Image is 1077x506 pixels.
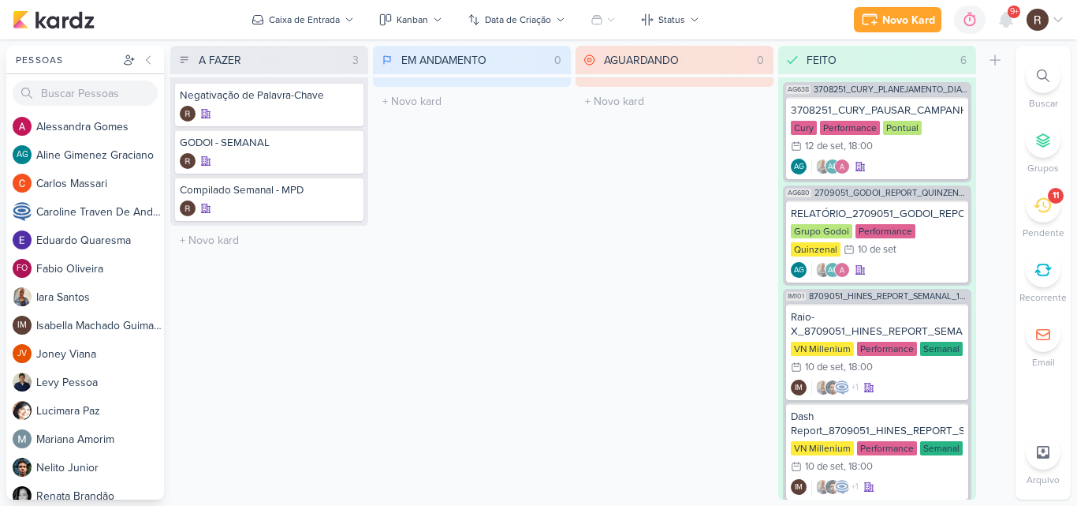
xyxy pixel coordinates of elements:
[811,479,859,495] div: Colaboradores: Iara Santos, Nelito Junior, Caroline Traven De Andrade, Alessandra Gomes
[786,85,811,94] span: AG638
[180,153,196,169] div: Criador(a): Rafael Dornelles
[815,262,831,278] img: Iara Santos
[180,153,196,169] img: Rafael Dornelles
[579,90,770,113] input: + Novo kard
[13,259,32,278] div: Fabio Oliveira
[828,163,838,171] p: AG
[180,201,196,216] div: Criador(a): Rafael Dornelles
[13,174,32,193] img: Carlos Massari
[882,12,935,28] div: Novo Kard
[794,163,804,171] p: AG
[1027,161,1059,175] p: Grupos
[815,380,831,395] img: Iara Santos
[180,136,359,150] div: GODOI - SEMANAL
[844,362,873,373] div: , 18:00
[1010,6,1019,18] span: 9+
[825,159,840,174] div: Aline Gimenez Graciano
[814,189,968,197] span: 2709051_GODOI_REPORT_QUINZENAL_11.09
[13,486,32,505] img: Renata Brandão
[36,488,164,504] div: R e n a t a B r a n d ã o
[805,141,844,152] div: 12 de set
[791,159,807,174] div: Aline Gimenez Graciano
[1032,355,1055,369] p: Email
[173,229,365,252] input: + Novo kard
[825,262,840,278] div: Aline Gimenez Graciano
[13,145,32,164] div: Aline Gimenez Graciano
[1053,189,1059,202] div: 11
[17,264,28,273] p: FO
[834,479,850,495] img: Caroline Traven De Andrade
[844,141,873,152] div: , 18:00
[13,458,32,477] img: Nelito Junior
[791,242,840,257] div: Quinzenal
[825,479,840,495] img: Nelito Junior
[17,151,28,159] p: AG
[834,159,850,174] img: Alessandra Gomes
[858,245,896,255] div: 10 de set
[786,292,806,301] span: IM101
[791,342,854,356] div: VN Millenium
[791,121,817,135] div: Cury
[883,121,922,135] div: Pontual
[791,380,807,395] div: Isabella Machado Guimarães
[17,321,27,330] p: IM
[36,431,164,448] div: M a r i a n a A m o r i m
[13,10,95,29] img: kardz.app
[1027,473,1060,487] p: Arquivo
[13,81,158,106] input: Buscar Pessoas
[376,90,568,113] input: + Novo kard
[36,147,164,163] div: A l i n e G i m e n e z G r a c i a n o
[180,106,196,122] div: Criador(a): Rafael Dornelles
[844,462,873,472] div: , 18:00
[36,289,164,305] div: I a r a S a n t o s
[815,479,831,495] img: Iara Santos
[791,159,807,174] div: Criador(a): Aline Gimenez Graciano
[850,481,859,493] span: +1
[36,374,164,391] div: L e v y P e s s o a
[13,344,32,363] div: Joney Viana
[36,175,164,192] div: C a r l o s M a s s a r i
[13,316,32,335] div: Isabella Machado Guimarães
[791,224,852,238] div: Grupo Godoi
[180,88,359,103] div: Negativação de Palavra-Chave
[805,462,844,472] div: 10 de set
[791,207,963,221] div: RELATÓRIO_2709051_GODOI_REPORT_QUINZENAL_11.09
[13,53,120,67] div: Pessoas
[791,479,807,495] div: Criador(a): Isabella Machado Guimarães
[791,310,963,339] div: Raio-X_8709051_HINES_REPORT_SEMANAL_11.09
[791,410,963,438] div: Dash Report_8709051_HINES_REPORT_SEMANAL_11.09
[346,52,365,69] div: 3
[795,384,803,392] p: IM
[786,189,811,197] span: AG680
[13,231,32,249] img: Eduardo Quaresma
[13,287,32,306] img: Iara Santos
[548,52,568,69] div: 0
[36,204,164,220] div: C a r o l i n e T r a v e n D e A n d r a d e
[791,262,807,278] div: Criador(a): Aline Gimenez Graciano
[795,484,803,492] p: IM
[857,342,917,356] div: Performance
[36,232,164,249] div: E d u a r d o Q u a r e s m a
[791,262,807,278] div: Aline Gimenez Graciano
[811,380,859,395] div: Colaboradores: Iara Santos, Nelito Junior, Caroline Traven De Andrade, Alessandra Gomes
[805,362,844,373] div: 10 de set
[180,201,196,216] img: Rafael Dornelles
[1016,58,1071,111] li: Ctrl + F
[834,380,850,395] img: Caroline Traven De Andrade
[855,224,915,238] div: Performance
[13,429,32,448] img: Mariana Amorim
[828,267,838,275] p: AG
[834,262,850,278] img: Alessandra Gomes
[850,381,859,394] span: +1
[820,121,880,135] div: Performance
[857,441,917,455] div: Performance
[36,260,164,277] div: F a b i o O l i v e i r a
[36,317,164,334] div: I s a b e l l a M a c h a d o G u i m a r ã e s
[180,183,359,197] div: Compilado Semanal - MPD
[36,459,164,476] div: N e l i t o J u n i o r
[1019,290,1067,305] p: Recorrente
[791,380,807,395] div: Criador(a): Isabella Machado Guimarães
[13,373,32,392] img: Levy Pessoa
[791,441,854,455] div: VN Millenium
[751,52,770,69] div: 0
